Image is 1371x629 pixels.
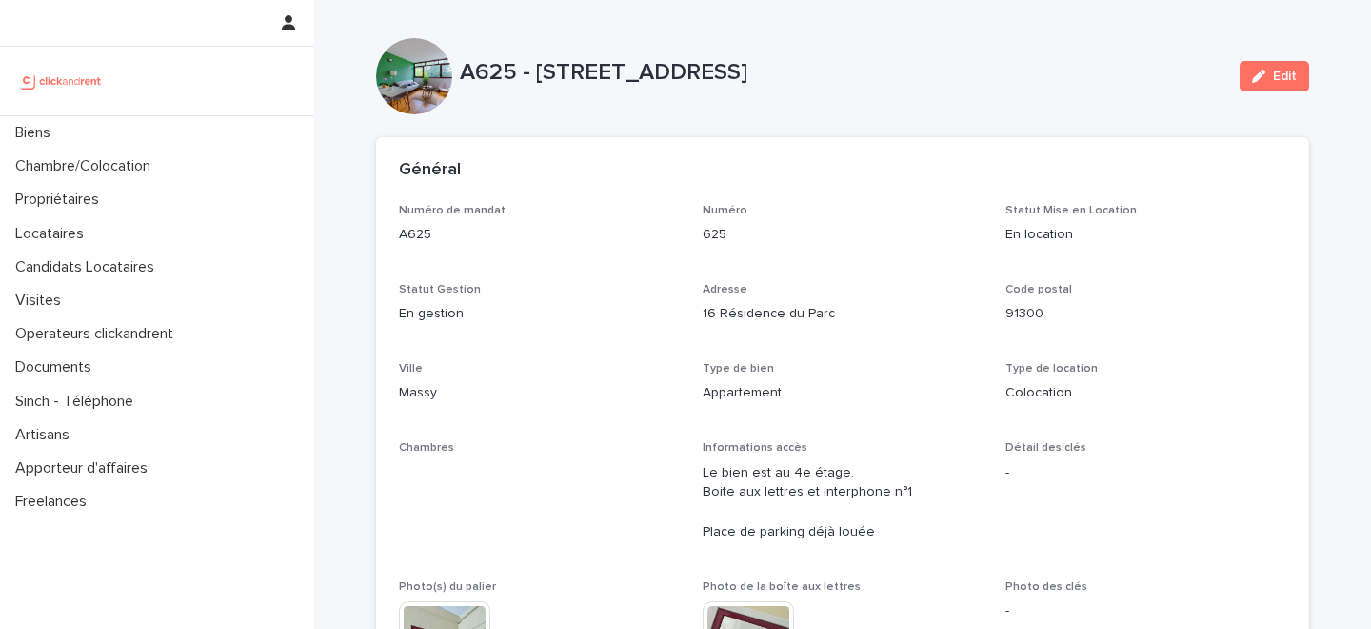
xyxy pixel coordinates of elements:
[703,304,984,324] p: 16 Résidence du Parc
[399,160,461,181] h2: Général
[8,124,66,142] p: Biens
[1005,205,1137,216] span: Statut Mise en Location
[399,225,680,245] p: A625
[703,463,984,542] p: Le bien est au 4e étage. Boite aux lettres et interphone n°1 Place de parking déjà louée
[8,325,189,343] p: Operateurs clickandrent
[703,581,861,593] span: Photo de la boîte aux lettres
[1005,363,1098,375] span: Type de location
[8,157,166,175] p: Chambre/Colocation
[399,383,680,403] p: Massy
[8,258,169,276] p: Candidats Locataires
[15,62,108,100] img: UCB0brd3T0yccxBKYDjQ
[1005,581,1087,593] span: Photo des clés
[8,191,114,209] p: Propriétaires
[399,304,680,324] p: En gestion
[703,205,747,216] span: Numéro
[8,393,149,411] p: Sinch - Téléphone
[8,292,76,310] p: Visites
[399,284,481,295] span: Statut Gestion
[1005,383,1286,403] p: Colocation
[399,581,496,593] span: Photo(s) du palier
[1240,61,1309,91] button: Edit
[460,59,1224,87] p: A625 - [STREET_ADDRESS]
[8,225,99,243] p: Locataires
[8,459,163,477] p: Apporteur d'affaires
[1005,225,1286,245] p: En location
[703,363,774,375] span: Type de bien
[1273,70,1297,83] span: Edit
[8,358,107,376] p: Documents
[399,205,506,216] span: Numéro de mandat
[399,442,454,454] span: Chambres
[8,493,102,511] p: Freelances
[703,225,984,245] p: 625
[8,426,85,444] p: Artisans
[1005,601,1286,621] p: -
[399,363,423,375] span: Ville
[1005,304,1286,324] p: 91300
[703,442,807,454] span: Informations accès
[1005,463,1286,483] p: -
[703,284,747,295] span: Adresse
[703,383,984,403] p: Appartement
[1005,284,1072,295] span: Code postal
[1005,442,1086,454] span: Détail des clés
